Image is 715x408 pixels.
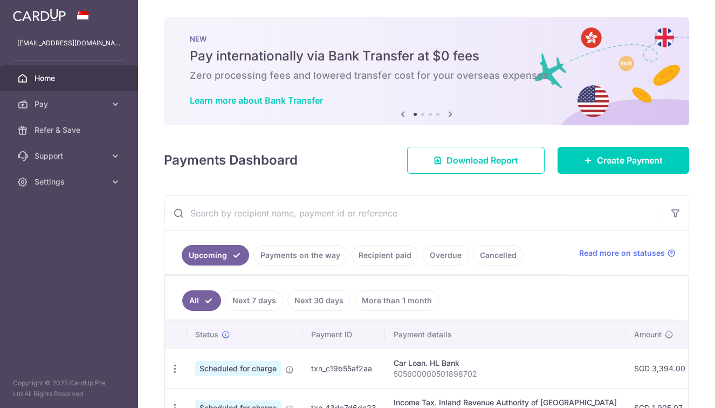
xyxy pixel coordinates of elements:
span: Create Payment [597,154,663,167]
div: Car Loan. HL Bank [394,358,617,369]
h5: Pay internationally via Bank Transfer at $0 fees [190,47,663,65]
a: Recipient paid [352,245,418,266]
img: Bank transfer banner [164,17,689,125]
a: All [182,290,221,311]
span: Settings [35,176,106,187]
span: Read more on statuses [579,248,665,259]
p: 505600000501898702 [394,369,617,379]
div: Income Tax. Inland Revenue Authority of [GEOGRAPHIC_DATA] [394,397,617,408]
input: Search by recipient name, payment id or reference [164,196,663,230]
a: Read more on statuses [579,248,676,259]
a: Overdue [423,245,469,266]
a: Next 7 days [225,290,283,311]
span: Scheduled for charge [195,361,281,376]
span: Download Report [446,154,518,167]
h4: Payments Dashboard [164,151,298,170]
img: CardUp [13,9,66,22]
td: SGD 3,394.00 [625,349,694,388]
h6: Zero processing fees and lowered transfer cost for your overseas expenses [190,69,663,82]
a: Payments on the way [253,245,347,266]
th: Payment ID [302,321,385,349]
a: Upcoming [182,245,249,266]
a: Cancelled [473,245,524,266]
a: Next 30 days [287,290,350,311]
span: Support [35,151,106,161]
p: [EMAIL_ADDRESS][DOMAIN_NAME] [17,38,121,49]
a: Create Payment [558,147,689,174]
span: Pay [35,99,106,110]
span: Refer & Save [35,125,106,135]
p: NEW [190,35,663,43]
a: Download Report [407,147,545,174]
span: Home [35,73,106,84]
a: Learn more about Bank Transfer [190,95,323,106]
a: More than 1 month [355,290,439,311]
span: Status [195,329,218,340]
td: txn_c19b55af2aa [302,349,385,388]
th: Payment details [385,321,625,349]
span: Amount [634,329,662,340]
